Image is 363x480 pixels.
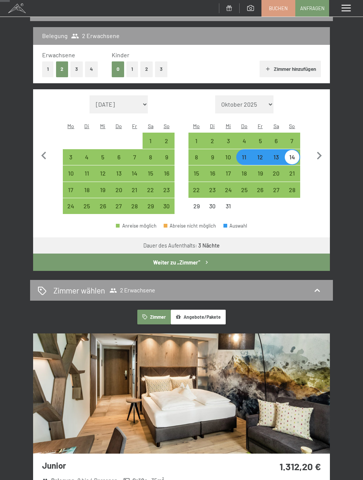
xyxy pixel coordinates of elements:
[42,460,241,471] h3: Junior
[284,133,300,148] div: Anreise möglich
[252,182,268,198] div: Anreise möglich
[269,5,288,12] span: Buchen
[236,165,252,181] div: Thu Dec 18 2025
[116,223,156,228] div: Anreise möglich
[143,165,158,181] div: Anreise möglich
[159,149,175,165] div: Sun Nov 09 2025
[210,123,215,129] abbr: Dienstag
[95,198,111,214] div: Wed Nov 26 2025
[237,187,251,201] div: 25
[56,61,68,77] button: 2
[285,154,299,168] div: 14
[71,32,120,40] span: 2 Erwachsene
[284,149,300,165] div: Anreise möglich
[252,165,268,181] div: Fri Dec 19 2025
[70,61,83,77] button: 3
[127,149,143,165] div: Anreise möglich
[36,95,52,214] button: Vorheriger Monat
[284,182,300,198] div: Anreise möglich
[252,133,268,148] div: Anreise möglich
[221,187,235,201] div: 24
[220,182,236,198] div: Wed Dec 24 2025
[268,182,284,198] div: Sat Dec 27 2025
[268,133,284,148] div: Anreise möglich
[220,182,236,198] div: Anreise möglich
[79,165,95,181] div: Anreise möglich
[159,149,175,165] div: Anreise möglich
[96,170,110,185] div: 12
[80,187,94,201] div: 18
[143,149,158,165] div: Anreise möglich
[143,133,158,148] div: Sat Nov 01 2025
[143,133,158,148] div: Anreise möglich
[95,182,111,198] div: Anreise möglich
[189,170,204,185] div: 15
[159,133,175,148] div: Anreise möglich
[273,123,279,129] abbr: Samstag
[127,182,143,198] div: Fri Nov 21 2025
[237,170,251,185] div: 18
[127,198,143,214] div: Anreise möglich
[85,61,98,77] button: 4
[128,170,142,185] div: 14
[159,138,174,152] div: 2
[140,61,153,77] button: 2
[188,149,204,165] div: Anreise möglich
[164,123,170,129] abbr: Sonntag
[159,133,175,148] div: Sun Nov 02 2025
[284,165,300,181] div: Sun Dec 21 2025
[188,198,204,214] div: Anreise nicht möglich
[79,149,95,165] div: Tue Nov 04 2025
[42,51,75,58] span: Erwachsene
[226,123,231,129] abbr: Mittwoch
[220,198,236,214] div: Wed Dec 31 2025
[171,310,226,324] button: Angebote/Pakete
[111,187,126,201] div: 20
[42,32,68,40] h3: Belegung
[127,198,143,214] div: Fri Nov 28 2025
[252,133,268,148] div: Fri Dec 05 2025
[204,198,220,214] div: Anreise nicht möglich
[236,149,252,165] div: Thu Dec 11 2025
[79,182,95,198] div: Anreise möglich
[205,187,219,201] div: 23
[143,149,158,165] div: Sat Nov 08 2025
[311,95,327,214] button: Nächster Monat
[204,165,220,181] div: Tue Dec 16 2025
[111,149,126,165] div: Anreise möglich
[80,154,94,168] div: 4
[189,187,204,201] div: 22
[137,310,170,324] button: Zimmer
[111,182,126,198] div: Thu Nov 20 2025
[204,198,220,214] div: Tue Dec 30 2025
[269,187,283,201] div: 27
[253,187,267,201] div: 26
[111,182,126,198] div: Anreise möglich
[63,165,79,181] div: Mon Nov 10 2025
[128,203,142,217] div: 28
[296,0,329,16] a: Anfragen
[285,187,299,201] div: 28
[205,138,219,152] div: 2
[111,198,126,214] div: Anreise möglich
[159,198,175,214] div: Anreise möglich
[159,182,175,198] div: Sun Nov 23 2025
[164,223,216,228] div: Abreise nicht möglich
[143,138,158,152] div: 1
[143,242,220,249] div: Dauer des Aufenthalts:
[84,123,89,129] abbr: Dienstag
[80,170,94,185] div: 11
[112,61,124,77] button: 0
[268,182,284,198] div: Anreise möglich
[143,165,158,181] div: Sat Nov 15 2025
[96,203,110,217] div: 26
[112,51,129,58] span: Kinder
[127,165,143,181] div: Anreise möglich
[204,182,220,198] div: Anreise möglich
[220,149,236,165] div: Wed Dec 10 2025
[155,61,167,77] button: 3
[284,182,300,198] div: Sun Dec 28 2025
[205,154,219,168] div: 9
[252,182,268,198] div: Fri Dec 26 2025
[236,133,252,148] div: Thu Dec 04 2025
